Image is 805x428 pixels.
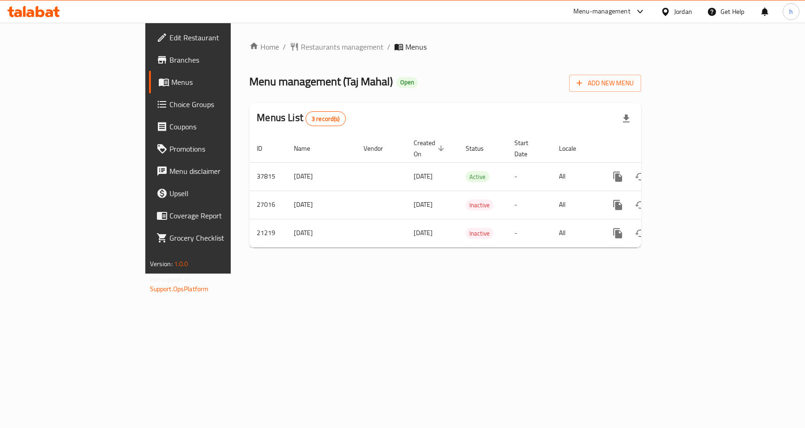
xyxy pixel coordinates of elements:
span: Choice Groups [169,99,273,110]
span: Get support on: [150,274,193,286]
span: Menu management ( Taj Mahal ) [249,71,393,92]
span: Locale [559,143,588,154]
span: Menus [171,77,273,88]
span: Restaurants management [301,41,383,52]
span: Vendor [364,143,395,154]
td: - [507,219,552,247]
button: more [607,194,629,216]
span: [DATE] [414,170,433,182]
a: Upsell [149,182,280,204]
li: / [387,41,390,52]
span: Name [294,143,322,154]
span: [DATE] [414,227,433,239]
span: Status [466,143,496,154]
a: Edit Restaurant [149,26,280,49]
td: [DATE] [286,162,356,191]
span: Inactive [466,200,493,211]
span: Coupons [169,121,273,132]
a: Choice Groups [149,93,280,115]
div: Active [466,171,489,182]
a: Support.OpsPlatform [150,283,209,295]
span: Edit Restaurant [169,32,273,43]
span: 1.0.0 [174,258,188,270]
button: Change Status [629,166,651,188]
span: Created On [414,137,447,160]
td: All [552,191,599,219]
span: Open [396,78,418,86]
span: Branches [169,54,273,65]
span: Promotions [169,143,273,154]
a: Coverage Report [149,204,280,227]
div: Open [396,77,418,88]
th: Actions [599,134,703,163]
span: Active [466,172,489,182]
div: Export file [615,108,637,130]
span: Menu disclaimer [169,166,273,177]
button: more [607,222,629,244]
span: ID [257,143,274,154]
a: Menu disclaimer [149,160,280,182]
span: [DATE] [414,198,433,211]
span: Version: [150,258,173,270]
a: Branches [149,49,280,71]
a: Restaurants management [290,41,383,52]
td: - [507,162,552,191]
span: Grocery Checklist [169,232,273,243]
span: Inactive [466,228,493,239]
td: [DATE] [286,191,356,219]
a: Menus [149,71,280,93]
span: 3 record(s) [306,115,345,123]
td: All [552,162,599,191]
span: Start Date [514,137,540,160]
span: h [789,6,793,17]
button: Change Status [629,222,651,244]
span: Upsell [169,188,273,199]
div: Total records count [305,111,346,126]
td: - [507,191,552,219]
button: Add New Menu [569,75,641,92]
nav: breadcrumb [249,41,641,52]
td: [DATE] [286,219,356,247]
span: Menus [405,41,427,52]
td: All [552,219,599,247]
div: Jordan [674,6,692,17]
div: Menu-management [573,6,630,17]
button: more [607,166,629,188]
button: Change Status [629,194,651,216]
a: Promotions [149,138,280,160]
a: Coupons [149,115,280,138]
li: / [283,41,286,52]
span: Add New Menu [577,77,634,89]
a: Grocery Checklist [149,227,280,249]
table: enhanced table [249,134,703,248]
h2: Menus List [257,111,345,126]
span: Coverage Report [169,210,273,221]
